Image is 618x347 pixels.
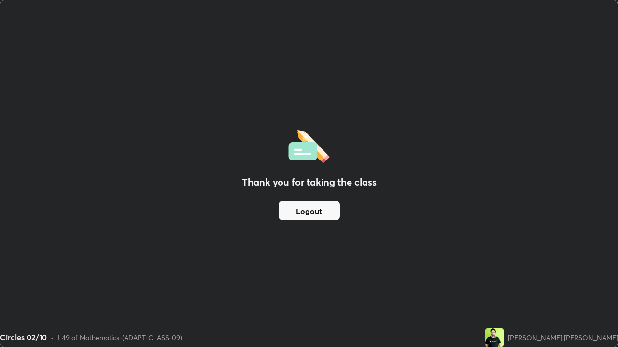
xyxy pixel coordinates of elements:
[242,175,377,189] h2: Thank you for taking the class
[508,333,618,343] div: [PERSON_NAME] [PERSON_NAME]
[485,328,504,347] img: e4ec1320ab734f459035676c787235b3.jpg
[51,333,54,343] div: •
[279,201,340,220] button: Logout
[58,333,182,343] div: L49 of Mathematics-(ADAPT-CLASS-09)
[288,127,330,163] img: offlineFeedback.1438e8b3.svg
